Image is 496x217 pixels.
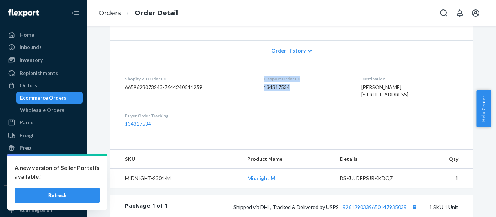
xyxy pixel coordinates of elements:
a: Midnight M [247,175,275,181]
a: Prep [4,142,83,154]
td: MIDNIGHT-2301-M [110,168,241,188]
button: Open notifications [452,6,467,20]
a: Inventory [4,54,83,66]
a: 134317534 [125,121,151,127]
button: Refresh [15,188,100,203]
div: Replenishments [20,70,58,77]
a: Returns [4,154,83,166]
p: A new version of Seller Portal is available! [15,163,100,181]
div: Wholesale Orders [20,107,64,114]
div: Inventory [20,57,43,64]
th: SKU [110,150,241,169]
dd: 6659628073243-7644240511259 [125,84,252,91]
span: Shipped via DHL, Tracked & Delivered by USPS [233,204,419,210]
div: Prep [20,144,31,151]
button: Close Navigation [68,6,83,20]
a: Orders [99,9,121,17]
dt: Shopify V3 Order ID [125,76,252,82]
a: Freight [4,130,83,141]
a: Add Integration [4,206,83,215]
a: Wholesale Orders [16,104,83,116]
div: Parcel [20,119,35,126]
a: Orders [4,80,83,91]
a: Replenishments [4,67,83,79]
div: 1 SKU 1 Unit [167,202,458,212]
dd: 134317534 [264,84,349,91]
div: Package 1 of 1 [125,202,167,212]
button: Open account menu [468,6,483,20]
button: Integrations [4,192,83,203]
a: Reporting [4,167,83,179]
a: Inbounds [4,41,83,53]
div: Orders [20,82,37,89]
td: 1 [414,168,473,188]
div: Add Integration [20,207,52,213]
a: Parcel [4,117,83,128]
div: Ecommerce Orders [20,94,66,101]
span: Order History [271,47,306,54]
dt: Destination [361,76,458,82]
th: Qty [414,150,473,169]
span: [PERSON_NAME] [STREET_ADDRESS] [361,84,408,97]
button: Copy tracking number [410,202,419,212]
dt: Buyer Order Tracking [125,113,252,119]
div: Freight [20,132,37,139]
a: Ecommerce Orders [16,92,83,104]
th: Details [334,150,414,169]
img: Flexport logo [8,9,39,17]
a: 9261290339650147935039 [343,204,407,210]
button: Help Center [476,90,491,127]
div: DSKU: DEPSJRKKDQ7 [340,175,408,182]
button: Open Search Box [436,6,451,20]
a: Home [4,29,83,41]
div: Home [20,31,34,38]
dt: Flexport Order ID [264,76,349,82]
th: Product Name [241,150,334,169]
ol: breadcrumbs [93,3,184,24]
div: Inbounds [20,43,42,51]
a: Order Detail [135,9,178,17]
